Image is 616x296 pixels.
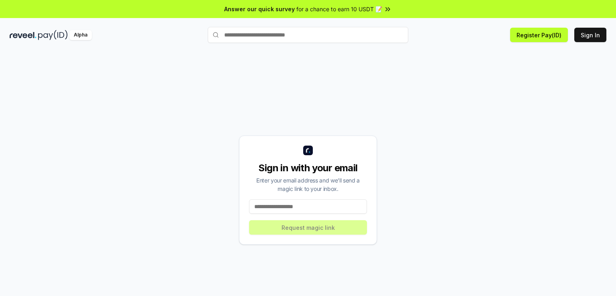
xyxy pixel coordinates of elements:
[574,28,606,42] button: Sign In
[249,176,367,193] div: Enter your email address and we’ll send a magic link to your inbox.
[10,30,36,40] img: reveel_dark
[69,30,92,40] div: Alpha
[249,162,367,174] div: Sign in with your email
[224,5,295,13] span: Answer our quick survey
[303,146,313,155] img: logo_small
[510,28,568,42] button: Register Pay(ID)
[38,30,68,40] img: pay_id
[296,5,382,13] span: for a chance to earn 10 USDT 📝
